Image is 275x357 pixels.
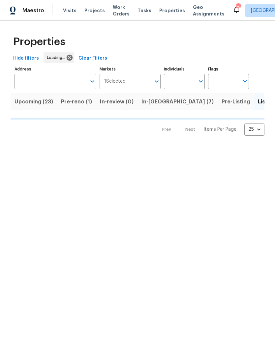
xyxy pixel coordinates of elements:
[164,67,205,71] label: Individuals
[22,7,44,14] span: Maestro
[113,4,130,17] span: Work Orders
[104,79,126,84] span: 1 Selected
[141,97,214,106] span: In-[GEOGRAPHIC_DATA] (7)
[84,7,105,14] span: Projects
[244,121,264,138] div: 25
[222,97,250,106] span: Pre-Listing
[203,126,236,133] p: Items Per Page
[76,52,110,65] button: Clear Filters
[152,77,161,86] button: Open
[137,8,151,13] span: Tasks
[44,52,74,63] div: Loading...
[88,77,97,86] button: Open
[100,67,161,71] label: Markets
[156,124,264,136] nav: Pagination Navigation
[236,4,240,11] div: 29
[159,7,185,14] span: Properties
[240,77,250,86] button: Open
[193,4,225,17] span: Geo Assignments
[15,97,53,106] span: Upcoming (23)
[208,67,249,71] label: Flags
[196,77,205,86] button: Open
[11,52,42,65] button: Hide filters
[61,97,92,106] span: Pre-reno (1)
[13,39,65,45] span: Properties
[78,54,107,63] span: Clear Filters
[100,97,134,106] span: In-review (0)
[47,54,68,61] span: Loading...
[15,67,96,71] label: Address
[13,54,39,63] span: Hide filters
[63,7,76,14] span: Visits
